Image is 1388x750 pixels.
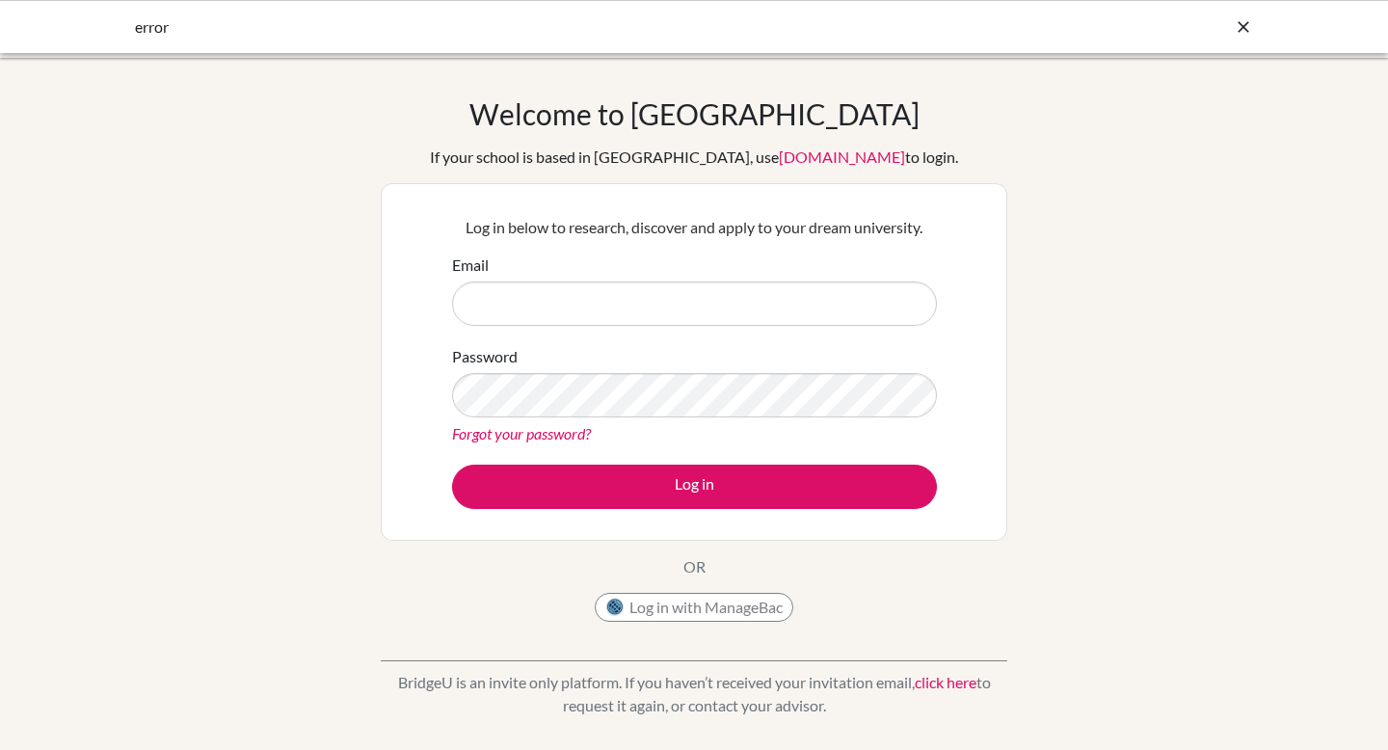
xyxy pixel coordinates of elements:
[381,671,1007,717] p: BridgeU is an invite only platform. If you haven’t received your invitation email, to request it ...
[915,673,976,691] a: click here
[452,424,591,442] a: Forgot your password?
[452,254,489,277] label: Email
[469,96,920,131] h1: Welcome to [GEOGRAPHIC_DATA]
[430,146,958,169] div: If your school is based in [GEOGRAPHIC_DATA], use to login.
[683,555,706,578] p: OR
[452,216,937,239] p: Log in below to research, discover and apply to your dream university.
[452,345,518,368] label: Password
[452,465,937,509] button: Log in
[779,147,905,166] a: [DOMAIN_NAME]
[595,593,793,622] button: Log in with ManageBac
[135,15,964,39] div: error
